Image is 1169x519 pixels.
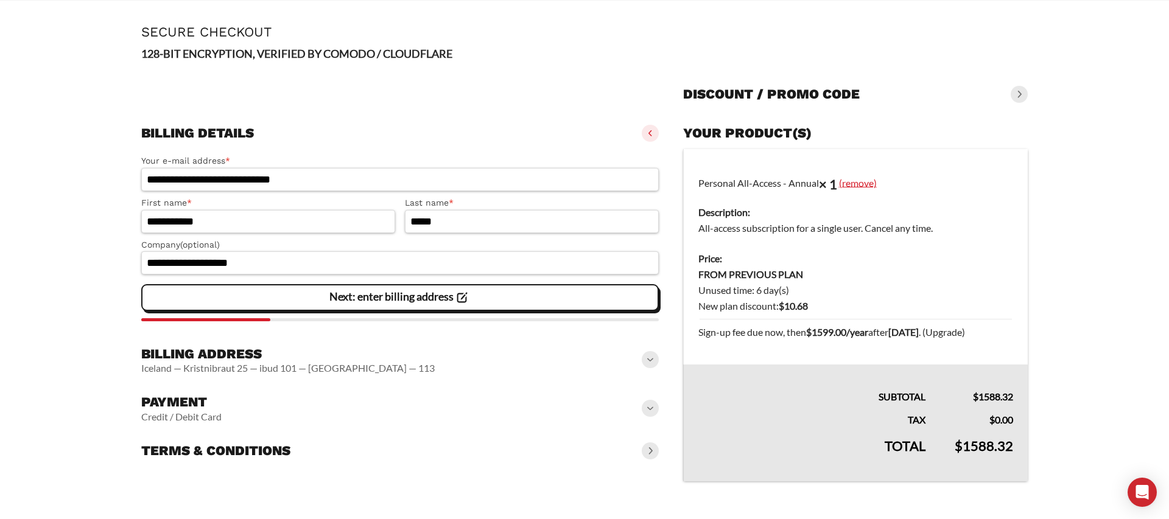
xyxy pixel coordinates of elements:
strong: [DATE] [888,326,919,338]
th: Total [683,428,940,481]
vaadin-horizontal-layout: Credit / Debit Card [141,411,222,423]
vaadin-button: Next: enter billing address [141,284,659,311]
bdi: 1599.00 [806,326,846,338]
dt: Description: [698,204,1013,220]
bdi: 10.68 [779,300,808,312]
h1: Secure Checkout [141,24,1028,40]
h3: Discount / promo code [683,86,860,103]
vaadin-horizontal-layout: Iceland — Kristnibraut 25 — ibud 101 — [GEOGRAPHIC_DATA] — 113 [141,362,435,374]
bdi: 1588.32 [955,437,1013,454]
h3: Terms & conditions [141,442,290,459]
bdi: 0.00 [989,414,1013,425]
div: Open Intercom Messenger [1128,478,1157,507]
label: Your e-mail address [141,154,659,168]
dt: Price: [698,251,1013,266]
dd: Unused time: 6 day(s) New plan discount: [698,266,1013,340]
th: Tax [683,405,940,428]
strong: /year [806,326,868,338]
bdi: 1588.32 [973,391,1013,402]
h3: Billing details [141,125,254,142]
span: (Upgrade) [922,326,965,338]
th: Subtotal [683,364,940,405]
h3: Payment [141,394,222,411]
label: First name [141,196,395,210]
span: (optional) [180,240,220,249]
strong: 128-BIT ENCRYPTION, VERIFIED BY COMODO / CLOUDFLARE [141,47,452,60]
a: (remove) [839,176,877,188]
span: $ [973,391,978,402]
strong: × 1 [819,176,837,192]
dd: All-access subscription for a single user. Cancel any time. [698,220,1013,236]
h3: Billing address [141,346,435,363]
label: Last name [405,196,659,210]
strong: FROM PREVIOUS PLAN [698,268,803,280]
span: $ [989,414,995,425]
span: Sign-up fee due now, then after . [698,326,921,338]
span: $ [955,437,963,454]
td: Personal All-Access - Annual [683,149,1028,244]
span: $ [806,326,812,338]
span: $ [779,300,784,312]
label: Company [141,238,659,252]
